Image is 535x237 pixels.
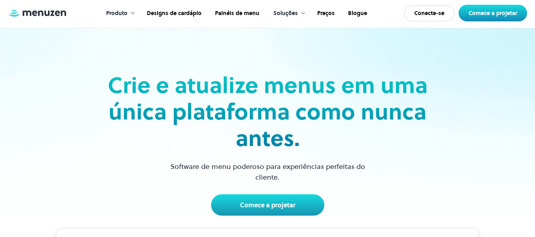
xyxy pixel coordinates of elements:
font: Comece a projetar [468,9,517,17]
a: Conecte-se [404,6,455,21]
font: Produto [106,9,128,17]
font: Comece a projetar [240,201,295,209]
font: Preços [317,9,335,17]
font: Conecte-se [414,9,444,17]
font: Blogue [348,9,367,17]
a: Blogue [341,1,373,26]
font: Soluções [273,9,298,17]
font: Designs de cardápio [147,9,202,17]
font: Crie e atualize menus em uma única plataforma como nunca antes. [108,70,428,154]
a: Preços [310,1,341,26]
div: Soluções [265,1,310,26]
a: Designs de cardápio [139,1,208,26]
div: Produto [98,1,139,26]
a: Comece a projetar [211,194,324,216]
font: Painéis de menu [215,9,259,17]
a: Painéis de menu [208,1,265,26]
a: Comece a projetar [459,5,527,21]
font: Software de menu poderoso para experiências perfeitas do cliente. [170,161,365,182]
